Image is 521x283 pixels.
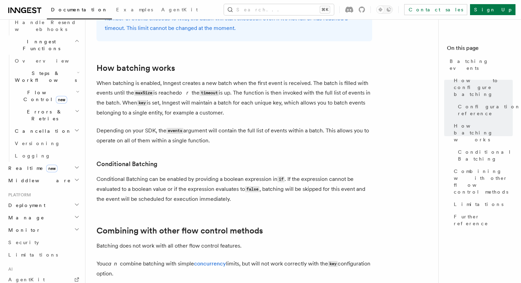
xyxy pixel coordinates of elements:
a: Configuration reference [455,100,513,120]
p: Depending on your SDK, the argument will contain the full list of events within a batch. This all... [96,126,372,145]
em: or [179,89,192,96]
a: Conditional Batching [96,159,157,169]
em: can [105,260,120,267]
span: Flow Control [12,89,76,103]
a: concurrency [194,260,226,267]
span: Configuration reference [458,103,521,117]
button: Realtimenew [6,162,81,174]
p: Conditional Batching can be enabled by providing a boolean expression in . If the expression cann... [96,174,372,204]
button: Toggle dark mode [376,6,393,14]
span: Overview [15,58,86,64]
span: Monitor [6,227,41,233]
span: How to configure batching [454,77,513,98]
code: false [245,186,259,192]
code: if [277,176,285,182]
span: Limitations [454,201,503,208]
span: Manage [6,214,44,221]
a: Limitations [451,198,513,210]
a: Further reference [451,210,513,230]
div: Inngest Functions [6,55,81,162]
button: Monitor [6,224,81,236]
span: Errors & Retries [12,108,75,122]
span: Inngest Functions [6,38,74,52]
button: Manage [6,211,81,224]
button: Flow Controlnew [12,86,81,106]
p: Batching does not work with all other flow control features. [96,241,372,251]
span: Combining with other flow control methods [454,168,513,195]
a: Logging [12,150,81,162]
a: Conditional Batching [455,146,513,165]
p: When batching is enabled, Inngest creates a new batch when the first event is received. The batch... [96,78,372,118]
span: new [56,96,67,104]
span: Security [8,240,39,245]
a: Contact sales [404,4,467,15]
button: Search...⌘K [224,4,334,15]
kbd: ⌘K [320,6,330,13]
span: Conditional Batching [458,149,513,162]
a: Combining with other flow control methods [96,226,263,236]
a: Security [6,236,81,249]
button: Steps & Workflows [12,67,81,86]
button: Cancellation [12,125,81,137]
button: Inngest Functions [6,35,81,55]
span: Platform [6,192,31,198]
span: Middleware [6,177,71,184]
a: How batching works [451,120,513,146]
span: Limitations [8,252,58,258]
span: Handle Resend webhooks [15,20,76,32]
h4: On this page [447,44,513,55]
span: Batching events [450,58,513,72]
span: How batching works [454,122,513,143]
a: Batching events [447,55,513,74]
span: Examples [116,7,153,12]
code: timeout [200,90,219,96]
span: AgentKit [161,7,198,12]
code: events [166,128,183,134]
span: Further reference [454,213,513,227]
code: key [137,100,147,106]
a: How to configure batching [451,74,513,100]
a: Examples [112,2,157,19]
p: You combine batching with simple limits, but will not work correctly with the configuration option. [96,259,372,279]
a: Handle Resend webhooks [12,16,81,35]
span: Documentation [51,7,108,12]
a: Combining with other flow control methods [451,165,513,198]
a: How batching works [96,63,175,73]
span: Deployment [6,202,45,209]
code: maxSize [134,90,153,96]
span: Versioning [15,141,60,146]
button: Deployment [6,199,81,211]
span: Cancellation [12,128,72,134]
a: Versioning [12,137,81,150]
button: Middleware [6,174,81,187]
span: Logging [15,153,51,159]
a: Overview [12,55,81,67]
code: key [328,261,338,267]
span: Realtime [6,165,58,172]
span: Steps & Workflows [12,70,77,84]
span: new [46,165,58,172]
span: AgentKit [8,277,45,282]
button: Errors & Retries [12,106,81,125]
a: AgentKit [157,2,202,19]
span: AI [6,266,13,272]
a: Documentation [47,2,112,19]
a: Sign Up [470,4,515,15]
a: Limitations [6,249,81,261]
